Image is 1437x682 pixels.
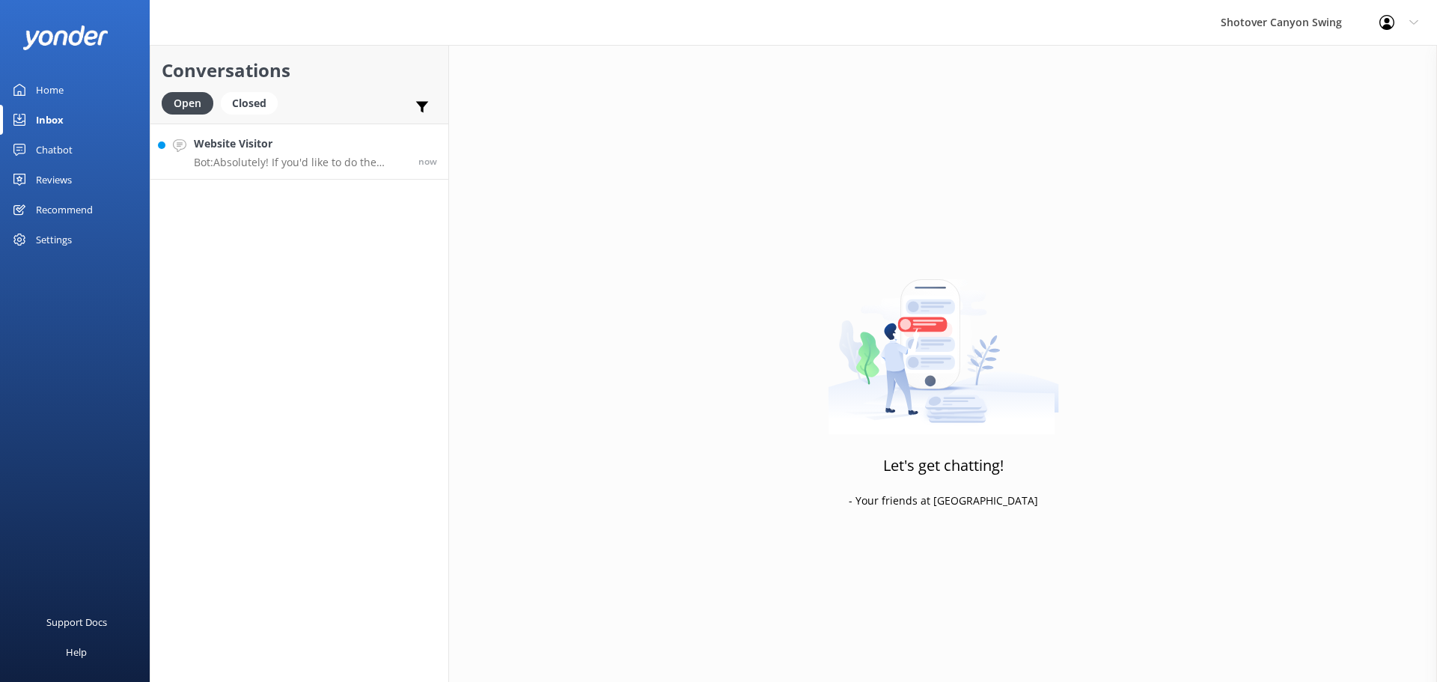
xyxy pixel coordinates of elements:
[36,165,72,195] div: Reviews
[849,493,1038,509] p: - Your friends at [GEOGRAPHIC_DATA]
[22,25,109,50] img: yonder-white-logo.png
[162,94,221,111] a: Open
[194,136,407,152] h4: Website Visitor
[221,94,285,111] a: Closed
[828,248,1059,435] img: artwork of a man stealing a conversation from at giant smartphone
[418,155,437,168] span: Sep 14 2025 10:22am (UTC +12:00) Pacific/Auckland
[36,225,72,255] div: Settings
[162,56,437,85] h2: Conversations
[221,92,278,115] div: Closed
[36,195,93,225] div: Recommend
[36,135,73,165] div: Chatbot
[162,92,213,115] div: Open
[150,124,448,180] a: Website VisitorBot:Absolutely! If you'd like to do the swing and jet on different days, just get ...
[66,637,87,667] div: Help
[36,75,64,105] div: Home
[46,607,107,637] div: Support Docs
[36,105,64,135] div: Inbox
[883,454,1004,478] h3: Let's get chatting!
[194,156,407,169] p: Bot: Absolutely! If you'd like to do the swing and jet on different days, just get in touch with ...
